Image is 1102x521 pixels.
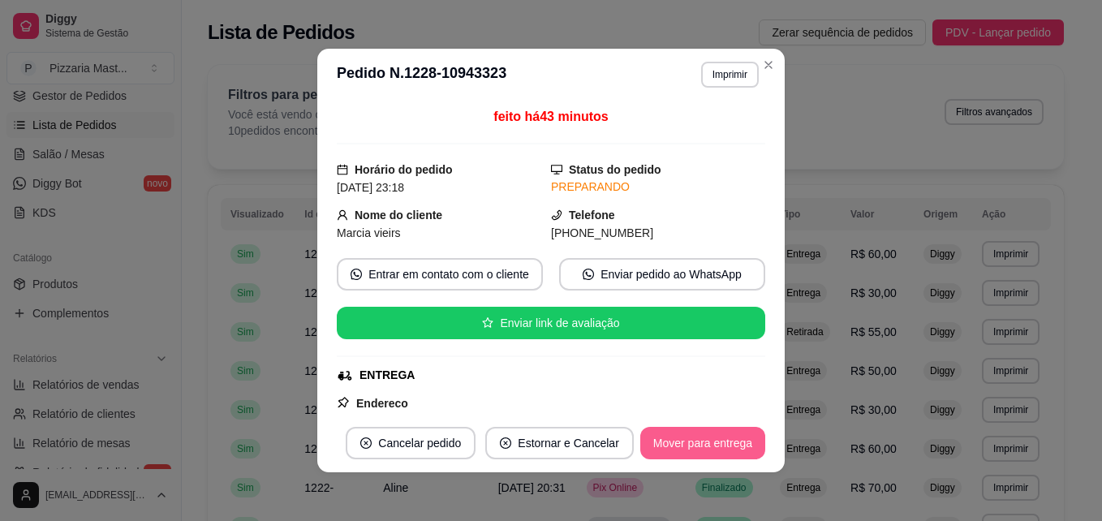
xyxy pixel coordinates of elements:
[355,209,442,222] strong: Nome do cliente
[500,437,511,449] span: close-circle
[559,258,765,291] button: whats-appEnviar pedido ao WhatsApp
[355,163,453,176] strong: Horário do pedido
[337,226,401,239] span: Marcia vieirs
[569,209,615,222] strong: Telefone
[360,437,372,449] span: close-circle
[569,163,661,176] strong: Status do pedido
[337,62,506,88] h3: Pedido N. 1228-10943323
[356,397,408,410] strong: Endereço
[551,164,562,175] span: desktop
[482,317,493,329] span: star
[485,427,634,459] button: close-circleEstornar e Cancelar
[701,62,759,88] button: Imprimir
[337,258,543,291] button: whats-appEntrar em contato com o cliente
[551,226,653,239] span: [PHONE_NUMBER]
[755,52,781,78] button: Close
[640,427,765,459] button: Mover para entrega
[337,396,350,409] span: pushpin
[359,367,415,384] div: ENTREGA
[346,427,476,459] button: close-circleCancelar pedido
[583,269,594,280] span: whats-app
[551,209,562,221] span: phone
[337,181,404,194] span: [DATE] 23:18
[351,269,362,280] span: whats-app
[337,164,348,175] span: calendar
[493,110,608,123] span: feito há 43 minutos
[337,307,765,339] button: starEnviar link de avaliação
[551,179,765,196] div: PREPARANDO
[337,209,348,221] span: user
